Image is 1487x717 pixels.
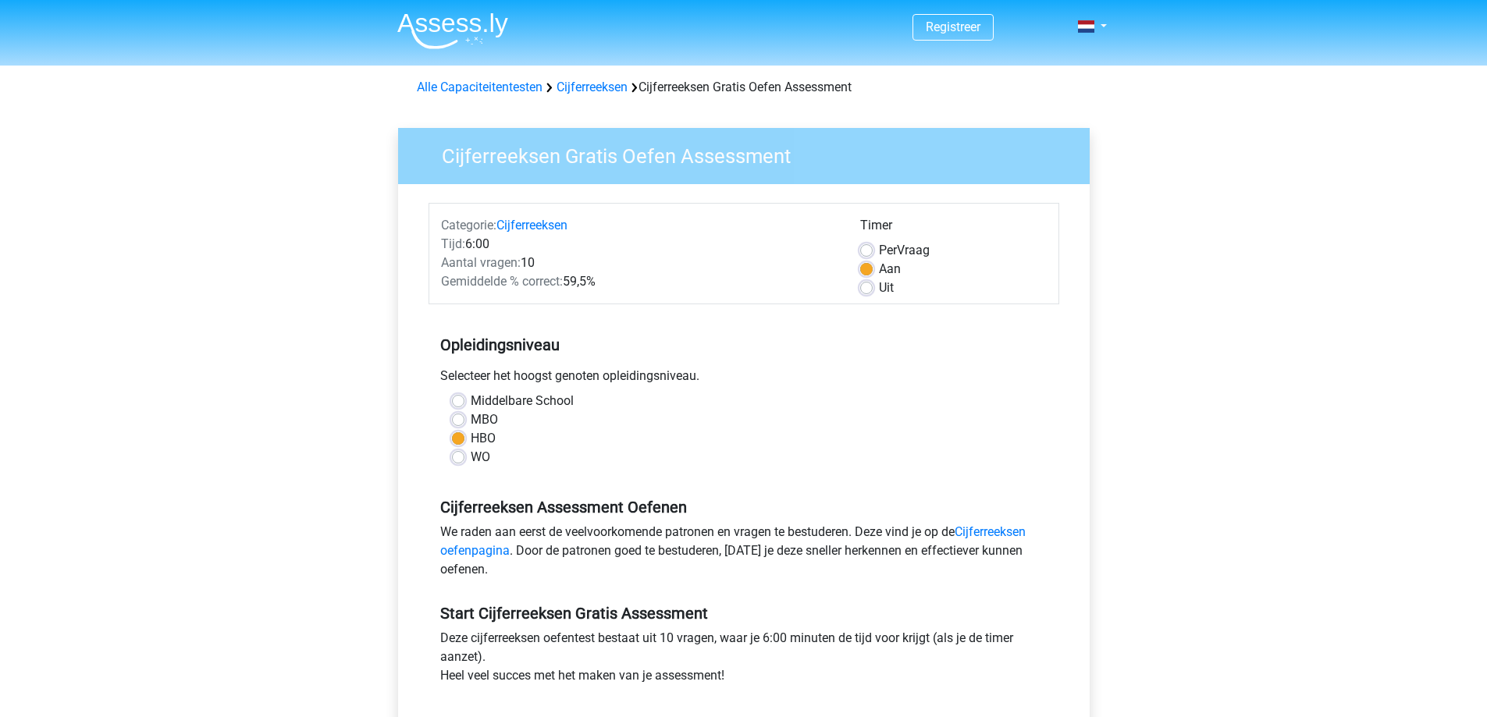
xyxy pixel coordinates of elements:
h5: Opleidingsniveau [440,329,1048,360]
div: 59,5% [429,272,848,291]
span: Gemiddelde % correct: [441,274,563,289]
img: Assessly [397,12,508,49]
h3: Cijferreeksen Gratis Oefen Assessment [423,138,1078,169]
a: Registreer [926,20,980,34]
div: Timer [860,216,1047,241]
label: WO [471,448,490,467]
span: Tijd: [441,236,465,251]
a: Cijferreeksen [557,80,628,94]
div: 10 [429,254,848,272]
label: Middelbare School [471,392,574,410]
a: Alle Capaciteitentesten [417,80,543,94]
label: Uit [879,279,894,297]
a: Cijferreeksen [496,218,567,232]
label: Vraag [879,241,930,260]
h5: Start Cijferreeksen Gratis Assessment [440,604,1048,623]
div: 6:00 [429,235,848,254]
span: Per [879,243,897,257]
span: Aantal vragen: [441,255,521,270]
span: Categorie: [441,218,496,232]
div: Deze cijferreeksen oefentest bestaat uit 10 vragen, waar je 6:00 minuten de tijd voor krijgt (als... [429,629,1059,691]
div: Selecteer het hoogst genoten opleidingsniveau. [429,367,1059,392]
label: Aan [879,260,901,279]
div: Cijferreeksen Gratis Oefen Assessment [411,78,1077,97]
div: We raden aan eerst de veelvoorkomende patronen en vragen te bestuderen. Deze vind je op de . Door... [429,523,1059,585]
label: MBO [471,410,498,429]
label: HBO [471,429,496,448]
h5: Cijferreeksen Assessment Oefenen [440,498,1048,516]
